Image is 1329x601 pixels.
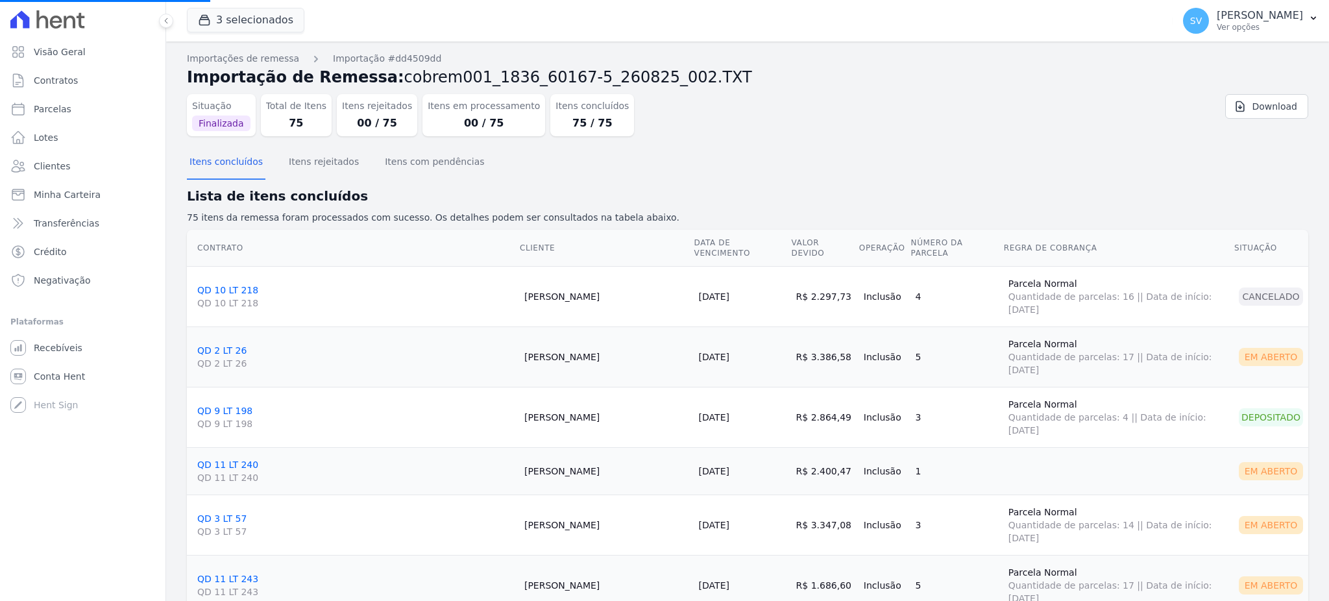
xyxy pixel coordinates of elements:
[1239,348,1303,366] div: Em Aberto
[1008,350,1228,376] span: Quantidade de parcelas: 17 || Data de início: [DATE]
[1217,22,1303,32] p: Ver opções
[519,387,694,447] td: [PERSON_NAME]
[1225,94,1308,119] a: Download
[694,387,791,447] td: [DATE]
[910,266,1003,326] td: 4
[1217,9,1303,22] p: [PERSON_NAME]
[34,45,86,58] span: Visão Geral
[555,99,629,113] dt: Itens concluídos
[519,230,694,267] th: Cliente
[791,495,859,555] td: R$ 3.347,08
[5,363,160,389] a: Conta Hent
[197,345,514,370] a: QD 2 LT 26QD 2 LT 26
[1008,290,1228,316] span: Quantidade de parcelas: 16 || Data de início: [DATE]
[1239,462,1303,480] div: Em Aberto
[187,66,1308,89] h2: Importação de Remessa:
[197,471,514,484] span: QD 11 LT 240
[187,230,519,267] th: Contrato
[910,447,1003,495] td: 1
[519,447,694,495] td: [PERSON_NAME]
[187,211,1308,225] p: 75 itens da remessa foram processados com sucesso. Os detalhes podem ser consultados na tabela ab...
[197,357,514,370] span: QD 2 LT 26
[519,495,694,555] td: [PERSON_NAME]
[34,188,101,201] span: Minha Carteira
[1239,516,1303,534] div: Em Aberto
[519,266,694,326] td: [PERSON_NAME]
[1234,230,1308,267] th: Situação
[34,217,99,230] span: Transferências
[197,585,514,598] span: QD 11 LT 243
[34,245,67,258] span: Crédito
[1003,266,1234,326] td: Parcela Normal
[1173,3,1329,39] button: SV [PERSON_NAME] Ver opções
[34,341,82,354] span: Recebíveis
[1003,326,1234,387] td: Parcela Normal
[694,230,791,267] th: Data de Vencimento
[1239,288,1303,306] div: Cancelado
[859,447,910,495] td: Inclusão
[859,326,910,387] td: Inclusão
[5,182,160,208] a: Minha Carteira
[791,387,859,447] td: R$ 2.864,49
[910,326,1003,387] td: 5
[192,99,250,113] dt: Situação
[286,146,361,180] button: Itens rejeitados
[197,574,514,598] a: QD 11 LT 243QD 11 LT 243
[694,326,791,387] td: [DATE]
[197,525,514,538] span: QD 3 LT 57
[5,96,160,122] a: Parcelas
[10,314,155,330] div: Plataformas
[694,447,791,495] td: [DATE]
[187,52,1308,66] nav: Breadcrumb
[1003,495,1234,555] td: Parcela Normal
[197,285,514,310] a: QD 10 LT 218QD 10 LT 218
[5,153,160,179] a: Clientes
[5,39,160,65] a: Visão Geral
[1003,387,1234,447] td: Parcela Normal
[5,239,160,265] a: Crédito
[5,267,160,293] a: Negativação
[1003,230,1234,267] th: Regra de Cobrança
[1190,16,1202,25] span: SV
[5,125,160,151] a: Lotes
[791,266,859,326] td: R$ 2.297,73
[1239,408,1303,426] div: Depositado
[5,210,160,236] a: Transferências
[910,495,1003,555] td: 3
[192,116,250,131] span: Finalizada
[5,67,160,93] a: Contratos
[197,297,514,310] span: QD 10 LT 218
[859,495,910,555] td: Inclusão
[266,99,327,113] dt: Total de Itens
[197,406,514,430] a: QD 9 LT 198QD 9 LT 198
[34,131,58,144] span: Lotes
[382,146,487,180] button: Itens com pendências
[859,230,910,267] th: Operação
[428,116,540,131] dd: 00 / 75
[187,146,265,180] button: Itens concluídos
[197,460,514,484] a: QD 11 LT 240QD 11 LT 240
[1239,576,1303,595] div: Em Aberto
[404,68,752,86] span: cobrem001_1836_60167-5_260825_002.TXT
[34,370,85,383] span: Conta Hent
[910,387,1003,447] td: 3
[197,417,514,430] span: QD 9 LT 198
[791,230,859,267] th: Valor devido
[694,495,791,555] td: [DATE]
[34,160,70,173] span: Clientes
[859,387,910,447] td: Inclusão
[187,186,1308,206] h2: Lista de itens concluídos
[859,266,910,326] td: Inclusão
[555,116,629,131] dd: 75 / 75
[197,513,514,538] a: QD 3 LT 57QD 3 LT 57
[342,116,412,131] dd: 00 / 75
[5,335,160,361] a: Recebíveis
[34,274,91,287] span: Negativação
[187,8,304,32] button: 3 selecionados
[1008,519,1228,545] span: Quantidade de parcelas: 14 || Data de início: [DATE]
[333,52,441,66] a: Importação #dd4509dd
[791,447,859,495] td: R$ 2.400,47
[694,266,791,326] td: [DATE]
[428,99,540,113] dt: Itens em processamento
[34,103,71,116] span: Parcelas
